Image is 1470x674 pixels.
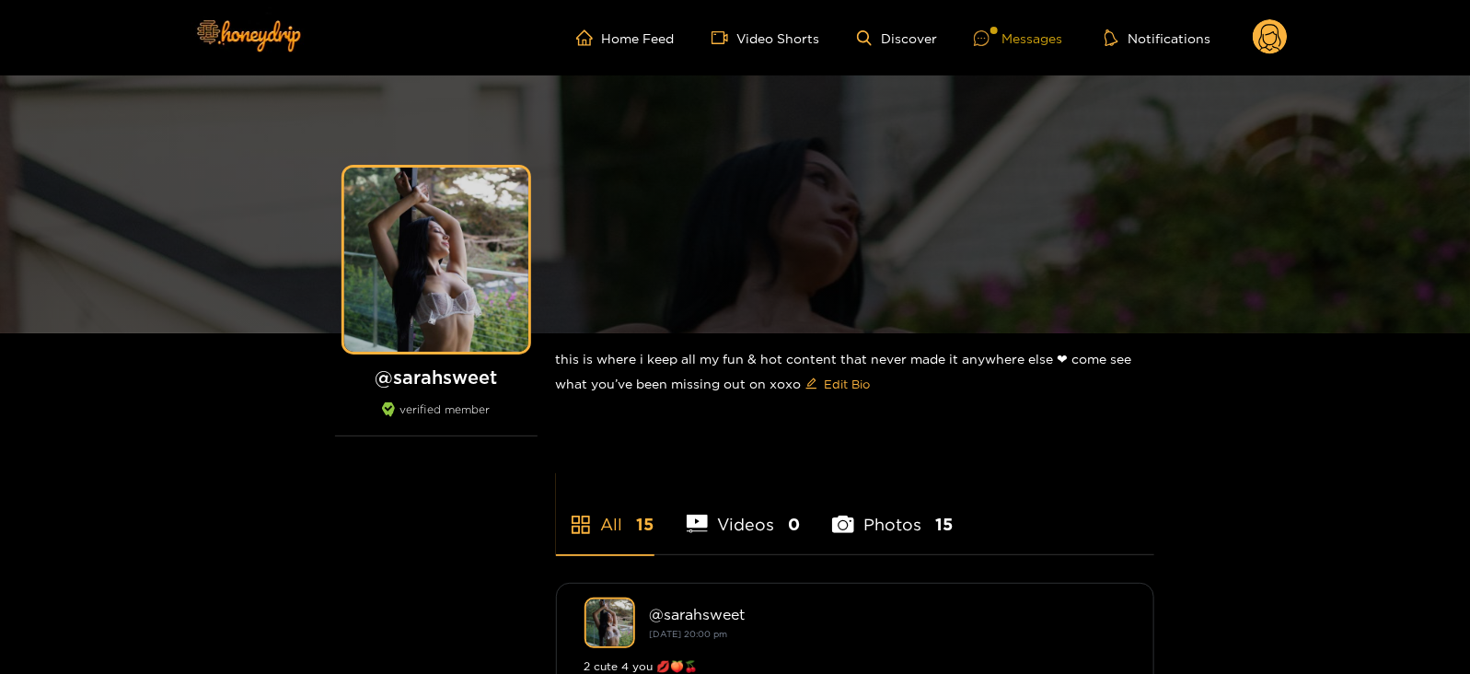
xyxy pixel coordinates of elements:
span: 0 [788,513,800,536]
li: All [556,471,654,554]
h1: @ sarahsweet [335,366,538,389]
span: Edit Bio [825,375,871,393]
div: Messages [974,28,1062,49]
span: appstore [570,514,592,536]
a: Video Shorts [712,29,820,46]
div: @ sarahsweet [650,606,1126,622]
li: Photos [832,471,953,554]
div: verified member [335,402,538,436]
a: Discover [857,30,937,46]
span: video-camera [712,29,737,46]
span: home [576,29,602,46]
button: Notifications [1099,29,1216,47]
span: 15 [935,513,953,536]
small: [DATE] 20:00 pm [650,629,728,639]
button: editEdit Bio [802,369,874,399]
span: 15 [637,513,654,536]
img: sarahsweet [585,598,635,648]
div: this is where i keep all my fun & hot content that never made it anywhere else ❤︎︎ come see what ... [556,333,1154,413]
li: Videos [687,471,801,554]
span: edit [805,378,817,391]
a: Home Feed [576,29,675,46]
